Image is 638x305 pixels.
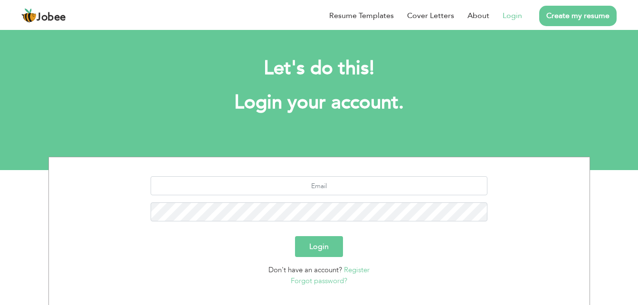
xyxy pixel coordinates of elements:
[344,265,370,275] a: Register
[467,10,489,21] a: About
[268,265,342,275] span: Don't have an account?
[407,10,454,21] a: Cover Letters
[63,90,576,115] h1: Login your account.
[63,56,576,81] h2: Let's do this!
[21,8,66,23] a: Jobee
[539,6,617,26] a: Create my resume
[37,12,66,23] span: Jobee
[503,10,522,21] a: Login
[295,236,343,257] button: Login
[329,10,394,21] a: Resume Templates
[291,276,347,286] a: Forgot password?
[151,176,487,195] input: Email
[21,8,37,23] img: jobee.io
